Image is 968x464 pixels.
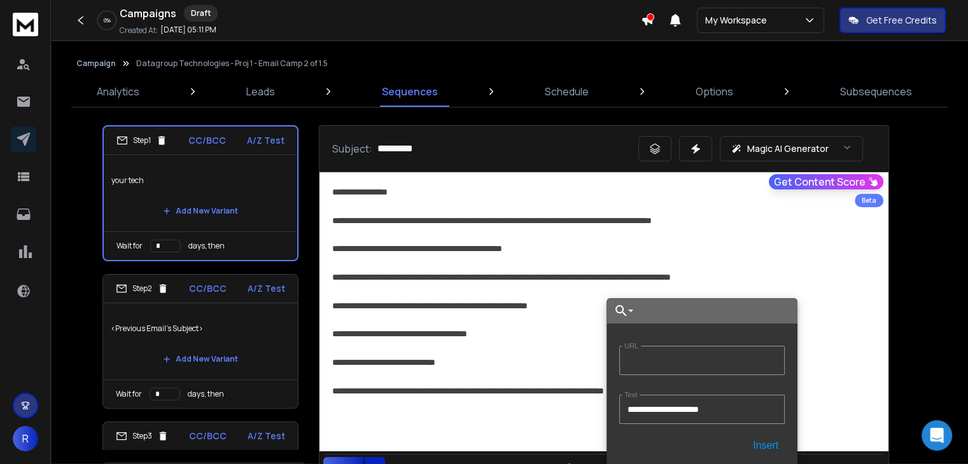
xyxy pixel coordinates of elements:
p: [DATE] 05:11 PM [160,25,216,35]
div: Step 2 [116,283,169,294]
div: Step 3 [116,430,169,442]
button: Insert [747,434,785,457]
a: Subsequences [832,76,920,107]
button: Add New Variant [153,198,248,224]
img: logo [13,13,38,36]
p: Analytics [97,84,139,99]
p: Schedule [545,84,589,99]
p: <Previous Email's Subject> [111,311,290,346]
a: Options [688,76,741,107]
label: Text [622,391,640,399]
p: days, then [188,241,225,251]
button: Add New Variant [153,346,248,372]
div: Beta [855,194,883,207]
div: Step 1 [116,135,167,146]
p: Created At: [120,25,158,36]
div: Open Intercom Messenger [922,420,952,451]
p: Magic AI Generator [747,142,829,155]
p: Datagroup Technologies - Proj 1 - Email Camp 2 of 1.5 [136,58,328,69]
p: your tech [111,163,290,198]
p: Options [696,84,733,99]
p: Wait for [116,241,143,251]
p: CC/BCC [189,430,227,442]
p: Sequences [382,84,438,99]
p: days, then [188,389,224,399]
p: A/Z Test [248,430,285,442]
div: Draft [184,5,218,22]
a: Analytics [89,76,147,107]
p: 0 % [104,17,111,24]
a: Sequences [374,76,445,107]
button: R [13,426,38,451]
a: Schedule [537,76,596,107]
p: CC/BCC [189,282,227,295]
button: Choose Link [607,298,636,324]
li: Step2CC/BCCA/Z Test<Previous Email's Subject>Add New VariantWait fordays, then [102,274,298,409]
p: Get Free Credits [866,14,937,27]
li: Step1CC/BCCA/Z Testyour techAdd New VariantWait fordays, then [102,125,298,261]
p: My Workspace [705,14,772,27]
p: A/Z Test [248,282,285,295]
p: CC/BCC [188,134,226,147]
p: Leads [246,84,275,99]
button: Get Content Score [769,174,883,189]
button: Magic AI Generator [720,136,863,161]
p: Subject: [332,141,372,156]
p: A/Z Test [247,134,284,147]
p: Wait for [116,389,142,399]
a: Leads [239,76,283,107]
p: Subsequences [840,84,912,99]
h1: Campaigns [120,6,176,21]
button: Campaign [76,58,116,69]
label: URL [622,342,641,350]
button: Get Free Credits [839,8,946,33]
